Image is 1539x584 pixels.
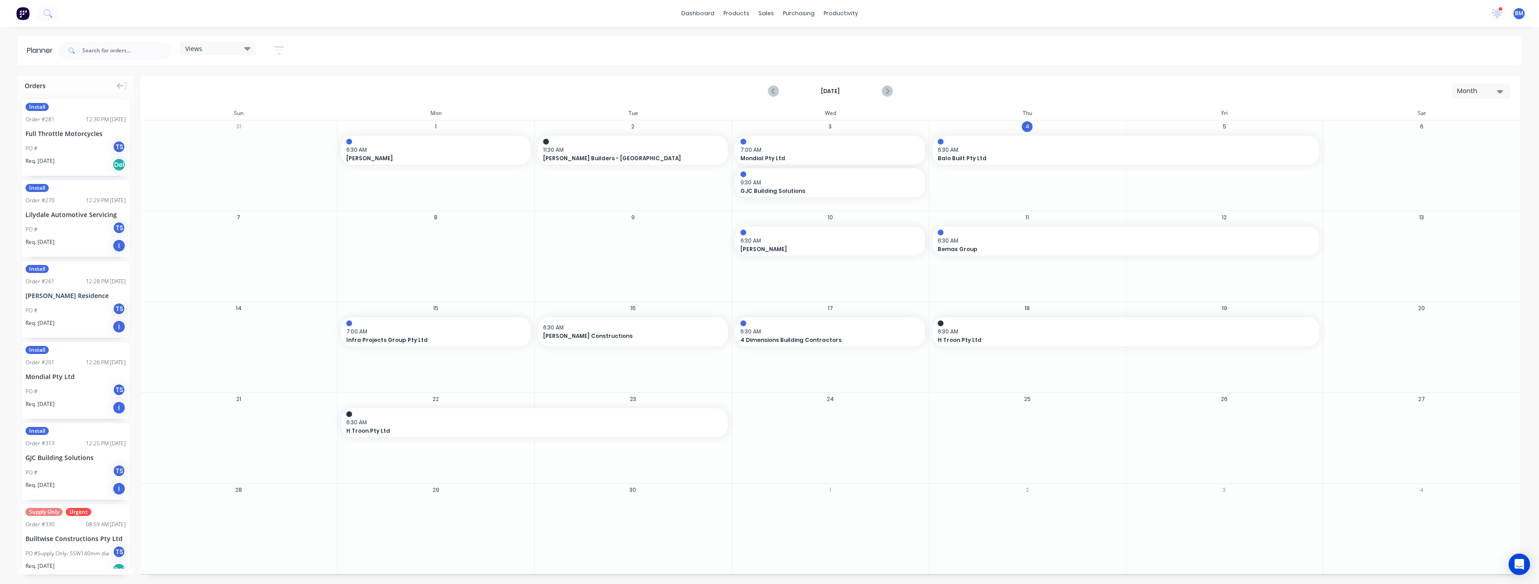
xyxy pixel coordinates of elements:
div: Mon [337,107,535,120]
span: 9:30 AM [740,179,915,187]
div: TS [112,302,126,315]
button: 17 [825,303,836,314]
button: 26 [1219,394,1230,405]
div: 12:30 PM [DATE] [86,115,126,124]
div: TS [112,464,126,477]
div: TS [112,221,126,234]
div: Month [1457,86,1498,96]
span: Balo Built Pty Ltd [938,154,1276,162]
button: 9 [628,212,638,223]
button: Previous page [769,85,779,97]
span: 6:30 AM [938,146,1310,154]
div: Order # 201 [26,358,55,367]
button: 12 [1219,212,1230,223]
div: Lilydale Automotive Servicing [26,210,126,219]
div: TS [112,140,126,153]
button: 19 [1219,303,1230,314]
button: 10 [825,212,836,223]
span: H Troon Pty Ltd [938,336,1276,344]
span: Install [26,346,49,354]
div: I [112,320,126,333]
span: Urgent [66,508,91,516]
div: 12:25 PM [DATE] [86,439,126,448]
div: 7:00 AMInfra Projects Group Pty Ltd [341,317,531,346]
button: 13 [1416,212,1427,223]
div: productivity [819,7,863,20]
div: 6:30 AMH Troon Pty Ltd [341,408,728,437]
div: I [112,239,126,252]
button: 21 [233,394,244,405]
button: 20 [1416,303,1427,314]
span: Req. [DATE] [26,400,55,408]
div: Sun [140,107,337,120]
div: Order # 330 [26,520,55,529]
button: 24 [825,394,836,405]
span: Install [26,427,49,435]
button: 22 [430,394,441,405]
div: Thu [929,107,1126,120]
div: 9:30 AMGJC Building Solutions [735,168,925,197]
span: Supply Only [26,508,63,516]
span: Req. [DATE] [26,319,55,327]
div: Del [112,158,126,171]
button: 27 [1416,394,1427,405]
div: PO # [26,307,38,315]
span: Req. [DATE] [26,481,55,489]
div: PO # [26,145,38,153]
div: Order # 313 [26,439,55,448]
button: 18 [1022,303,1033,314]
div: 12:26 PM [DATE] [86,358,126,367]
div: 11:30 AM[PERSON_NAME] Builders - [GEOGRAPHIC_DATA] [538,136,728,165]
button: 29 [430,485,441,495]
span: 6:30 AM [938,237,1310,245]
button: 30 [628,485,638,495]
div: 7:00 AMMondial Pty Ltd [735,136,925,165]
div: 6:30 AMH Troon Pty Ltd [932,317,1319,346]
button: 3 [1219,485,1230,495]
div: 08:59 AM [DATE] [86,520,126,529]
button: 1 [430,121,441,132]
button: 31 [233,121,244,132]
div: TS [112,545,126,558]
button: 11 [1022,212,1033,223]
div: Full Throttle Motorcycles [26,129,126,138]
span: [PERSON_NAME] Builders - [GEOGRAPHIC_DATA] [543,154,705,162]
button: 16 [628,303,638,314]
div: I [112,401,126,414]
span: Req. [DATE] [26,238,55,246]
input: Search for orders... [82,42,171,60]
div: I [112,482,126,495]
span: Orders [25,81,46,90]
button: 2 [1022,485,1033,495]
span: Req. [DATE] [26,157,55,165]
span: Install [26,265,49,273]
button: 25 [1022,394,1033,405]
button: 8 [430,212,441,223]
span: 11:30 AM [543,146,718,154]
a: dashboard [677,7,719,20]
span: GJC Building Solutions [740,187,902,195]
span: Install [26,184,49,192]
span: H Troon Pty Ltd [346,427,685,435]
div: Sat [1323,107,1520,120]
button: 15 [430,303,441,314]
button: 7 [233,212,244,223]
span: 6:30 AM [543,324,718,332]
strong: [DATE] [786,87,875,95]
div: Builtwise Constructions Pty Ltd [26,534,126,543]
span: Mondial Pty Ltd [740,154,902,162]
div: Mondial Pty Ltd [26,372,126,381]
div: 6:30 AMBalo Built Pty Ltd [932,136,1319,165]
img: Factory [16,7,30,20]
span: Bemax Group [938,245,1276,253]
span: 6:30 AM [346,146,521,154]
div: Del [112,563,126,576]
div: 12:29 PM [DATE] [86,196,126,205]
span: 4 Dimensions Building Contractors [740,336,902,344]
button: 5 [1219,121,1230,132]
button: 6 [1416,121,1427,132]
div: products [719,7,754,20]
div: Order # 281 [26,115,55,124]
span: [PERSON_NAME] Constructions [543,332,705,340]
button: 23 [628,394,638,405]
